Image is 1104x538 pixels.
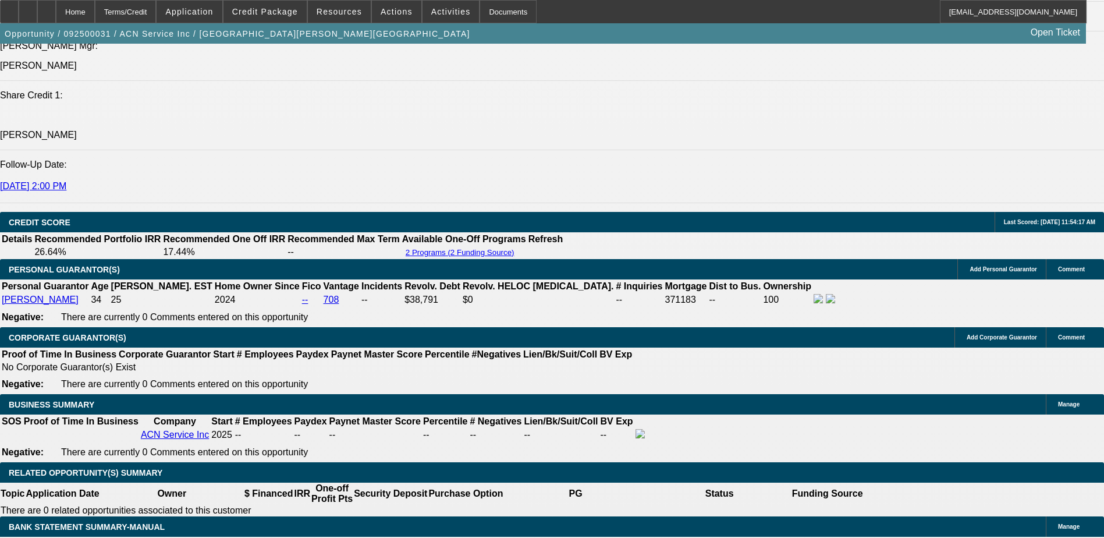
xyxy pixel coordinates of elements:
[61,447,308,457] span: There are currently 0 Comments entered on this opportunity
[9,468,162,477] span: RELATED OPPORTUNITY(S) SUMMARY
[302,295,308,305] a: --
[599,349,632,359] b: BV Exp
[2,312,44,322] b: Negative:
[25,483,100,505] th: Application Date
[1004,219,1095,225] span: Last Scored: [DATE] 11:54:17 AM
[472,349,521,359] b: #Negatives
[1058,334,1085,341] span: Comment
[165,7,213,16] span: Application
[34,246,161,258] td: 26.64%
[331,349,423,359] b: Paynet Master Score
[237,349,294,359] b: # Employees
[9,333,126,342] span: CORPORATE GUARANTOR(S)
[1,233,33,245] th: Details
[762,293,812,306] td: 100
[2,295,79,305] a: [PERSON_NAME]
[215,295,236,305] span: 2024
[329,430,421,440] div: --
[162,246,286,258] td: 17.44%
[244,483,294,505] th: $ Financed
[600,429,634,441] td: --
[814,294,823,303] img: facebook-icon.png
[791,483,864,505] th: Funding Source
[162,233,286,245] th: Recommended One Off IRR
[709,281,761,291] b: Dist to Bus.
[503,483,647,505] th: PG
[294,429,328,441] td: --
[402,247,518,257] button: 2 Programs (2 Funding Source)
[294,416,327,426] b: Paydex
[91,281,108,291] b: Age
[119,349,211,359] b: Corporate Guarantor
[9,265,120,274] span: PERSONAL GUARANTOR(S)
[324,281,359,291] b: Vantage
[462,293,615,306] td: $0
[665,281,707,291] b: Mortgage
[2,379,44,389] b: Negative:
[470,416,521,426] b: # Negatives
[2,447,44,457] b: Negative:
[211,416,232,426] b: Start
[2,281,88,291] b: Personal Guarantor
[428,483,503,505] th: Purchase Option
[154,416,196,426] b: Company
[826,294,835,303] img: linkedin-icon.png
[763,281,811,291] b: Ownership
[1,362,637,373] td: No Corporate Guarantor(s) Exist
[23,416,139,427] th: Proof of Time In Business
[34,233,161,245] th: Recommended Portfolio IRR
[470,430,521,440] div: --
[404,293,461,306] td: $38,791
[1,416,22,427] th: SOS
[211,429,233,441] td: 2025
[423,1,480,23] button: Activities
[372,1,421,23] button: Actions
[636,429,645,438] img: facebook-icon.png
[361,293,403,306] td: --
[615,293,663,306] td: --
[709,293,762,306] td: --
[5,29,470,38] span: Opportunity / 092500031 / ACN Service Inc / [GEOGRAPHIC_DATA][PERSON_NAME][GEOGRAPHIC_DATA]
[402,233,527,245] th: Available One-Off Programs
[302,281,321,291] b: Fico
[308,1,371,23] button: Resources
[1026,23,1085,43] a: Open Ticket
[287,246,400,258] td: --
[111,293,213,306] td: 25
[213,349,234,359] b: Start
[1,349,117,360] th: Proof of Time In Business
[100,483,244,505] th: Owner
[425,349,469,359] b: Percentile
[970,266,1037,272] span: Add Personal Guarantor
[111,281,212,291] b: [PERSON_NAME]. EST
[317,7,362,16] span: Resources
[9,218,70,227] span: CREDIT SCORE
[324,295,339,305] a: 708
[1058,523,1080,530] span: Manage
[215,281,300,291] b: Home Owner Since
[431,7,471,16] span: Activities
[90,293,109,306] td: 34
[404,281,460,291] b: Revolv. Debt
[528,233,564,245] th: Refresh
[329,416,421,426] b: Paynet Master Score
[353,483,428,505] th: Security Deposit
[9,522,165,532] span: BANK STATEMENT SUMMARY-MANUAL
[61,379,308,389] span: There are currently 0 Comments entered on this opportunity
[287,233,400,245] th: Recommended Max Term
[296,349,329,359] b: Paydex
[157,1,222,23] button: Application
[235,430,242,440] span: --
[1058,266,1085,272] span: Comment
[616,281,662,291] b: # Inquiries
[463,281,614,291] b: Revolv. HELOC [MEDICAL_DATA].
[601,416,633,426] b: BV Exp
[9,400,94,409] span: BUSINESS SUMMARY
[235,416,292,426] b: # Employees
[1058,401,1080,408] span: Manage
[141,430,209,440] a: ACN Service Inc
[223,1,307,23] button: Credit Package
[381,7,413,16] span: Actions
[423,416,467,426] b: Percentile
[665,293,708,306] td: 371183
